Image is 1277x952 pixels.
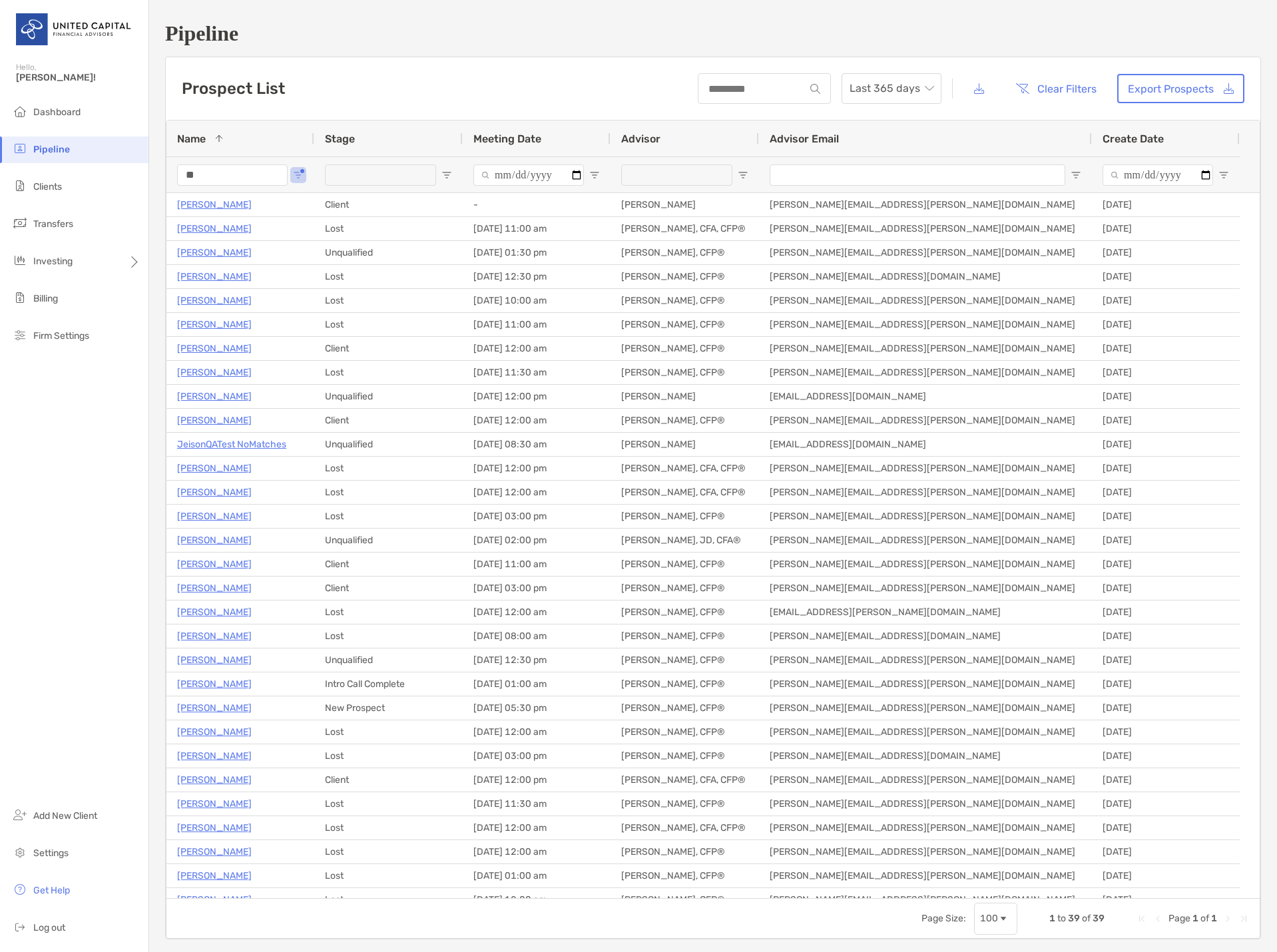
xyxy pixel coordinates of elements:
span: to [1057,913,1066,924]
img: investing icon [12,252,28,268]
div: [PERSON_NAME], CFP® [611,265,759,288]
a: [PERSON_NAME] [177,843,252,860]
div: [PERSON_NAME], CFP® [611,313,759,336]
span: Dashboard [33,107,81,118]
div: Lost [314,888,463,911]
div: Unqualified [314,648,463,672]
div: New Prospect [314,696,463,720]
span: Investing [33,256,73,267]
div: [PERSON_NAME][EMAIL_ADDRESS][PERSON_NAME][DOMAIN_NAME] [759,768,1092,792]
span: Page [1168,913,1190,924]
div: [DATE] 08:00 am [463,624,611,648]
div: Client [314,577,463,600]
div: Intro Call Complete [314,672,463,696]
span: Name [177,132,206,145]
div: [PERSON_NAME][EMAIL_ADDRESS][PERSON_NAME][DOMAIN_NAME] [759,337,1092,360]
a: [PERSON_NAME] [177,772,252,788]
div: [PERSON_NAME][EMAIL_ADDRESS][PERSON_NAME][DOMAIN_NAME] [759,648,1092,672]
div: [PERSON_NAME], CFP® [611,672,759,696]
div: [DATE] 10:00 am [463,289,611,312]
img: pipeline icon [12,140,28,156]
a: [PERSON_NAME] [177,460,252,477]
div: [PERSON_NAME], CFP® [611,720,759,744]
div: Lost [314,792,463,816]
img: clients icon [12,178,28,194]
a: [PERSON_NAME] [177,556,252,573]
span: Get Help [33,885,70,896]
div: [PERSON_NAME][EMAIL_ADDRESS][PERSON_NAME][DOMAIN_NAME] [759,361,1092,384]
p: [PERSON_NAME] [177,508,252,525]
a: [PERSON_NAME] [177,604,252,620]
p: JeisonQATest NoMatches [177,436,286,453]
div: [DATE] [1092,768,1240,792]
p: [PERSON_NAME] [177,340,252,357]
a: [PERSON_NAME] [177,388,252,405]
a: [PERSON_NAME] [177,652,252,668]
span: 1 [1192,913,1198,924]
img: logout icon [12,919,28,935]
div: [PERSON_NAME], CFP® [611,624,759,648]
div: [DATE] [1092,888,1240,911]
div: [DATE] [1092,720,1240,744]
div: Unqualified [314,529,463,552]
div: [DATE] [1092,505,1240,528]
input: Advisor Email Filter Input [770,164,1065,186]
div: Lost [314,744,463,768]
div: [PERSON_NAME], CFP® [611,600,759,624]
div: [DATE] [1092,313,1240,336]
span: 39 [1093,913,1105,924]
p: [PERSON_NAME] [177,820,252,836]
div: [DATE] [1092,289,1240,312]
div: [DATE] 12:00 pm [463,457,611,480]
a: [PERSON_NAME] [177,700,252,716]
div: [DATE] 03:00 pm [463,505,611,528]
div: [DATE] 01:30 pm [463,241,611,264]
a: [PERSON_NAME] [177,891,252,908]
img: settings icon [12,844,28,860]
div: [DATE] 12:00 am [463,337,611,360]
p: [PERSON_NAME] [177,724,252,740]
p: [PERSON_NAME] [177,268,252,285]
div: [PERSON_NAME][EMAIL_ADDRESS][PERSON_NAME][DOMAIN_NAME] [759,672,1092,696]
div: [DATE] [1092,241,1240,264]
div: [PERSON_NAME], CFP® [611,577,759,600]
div: [DATE] 12:00 pm [463,768,611,792]
span: Billing [33,293,58,304]
div: [PERSON_NAME], CFP® [611,337,759,360]
div: [DATE] [1092,409,1240,432]
div: [DATE] [1092,265,1240,288]
div: [DATE] 11:30 am [463,792,611,816]
a: [PERSON_NAME] [177,748,252,764]
div: [PERSON_NAME], CFA, CFP® [611,816,759,839]
div: First Page [1137,913,1147,924]
a: [PERSON_NAME] [177,580,252,596]
div: [DATE] [1092,577,1240,600]
div: [EMAIL_ADDRESS][PERSON_NAME][DOMAIN_NAME] [759,600,1092,624]
div: Previous Page [1152,913,1163,924]
h1: Pipeline [165,21,1261,46]
button: Open Filter Menu [738,170,748,180]
span: Meeting Date [473,132,541,145]
div: [DATE] [1092,433,1240,456]
div: [PERSON_NAME] [611,385,759,408]
span: Advisor Email [770,132,839,145]
div: [DATE] [1092,481,1240,504]
button: Open Filter Menu [589,170,600,180]
div: [DATE] 11:00 am [463,553,611,576]
div: Lost [314,361,463,384]
span: 1 [1211,913,1217,924]
span: 1 [1049,913,1055,924]
div: [PERSON_NAME], CFA, CFP® [611,457,759,480]
div: [PERSON_NAME] [611,193,759,216]
span: Transfers [33,218,73,230]
div: [PERSON_NAME], CFP® [611,241,759,264]
a: [PERSON_NAME] [177,292,252,309]
button: Open Filter Menu [1218,170,1229,180]
div: [PERSON_NAME][EMAIL_ADDRESS][DOMAIN_NAME] [759,265,1092,288]
div: [PERSON_NAME][EMAIL_ADDRESS][PERSON_NAME][DOMAIN_NAME] [759,577,1092,600]
img: dashboard icon [12,103,28,119]
div: [DATE] [1092,600,1240,624]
